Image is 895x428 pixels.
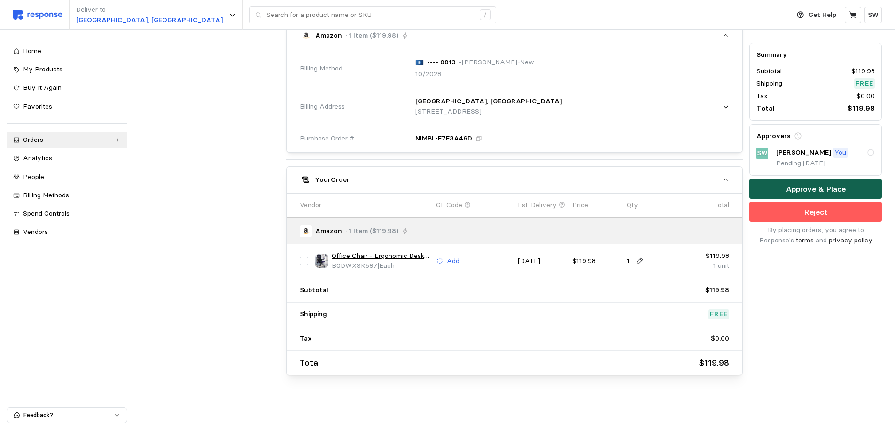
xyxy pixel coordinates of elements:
span: Home [23,47,41,55]
button: Approve & Place [749,179,882,199]
span: | Each [377,261,395,270]
p: Reject [804,206,827,218]
button: SW [864,7,882,23]
span: Billing Methods [23,191,69,199]
p: Amazon [315,226,342,236]
p: [STREET_ADDRESS] [415,107,562,117]
p: Vendor [300,200,321,210]
span: Billing Address [300,101,345,112]
p: · 1 Item ($119.98) [345,31,398,41]
p: SW [757,148,768,159]
button: Feedback? [7,408,127,423]
button: Amazon· 1 Item ($119.98) [287,23,742,49]
p: $119.98 [851,67,875,77]
a: Home [7,43,127,60]
p: 1 [627,256,630,266]
h5: Summary [756,50,875,60]
p: Amazon [315,31,342,41]
a: Analytics [7,150,127,167]
p: Approve & Place [786,183,846,195]
p: Tax [756,91,768,101]
a: terms [796,236,814,244]
p: You [834,148,846,158]
p: Price [572,200,588,210]
p: Feedback? [23,411,114,420]
p: [GEOGRAPHIC_DATA], [GEOGRAPHIC_DATA] [76,15,223,25]
p: By placing orders, you agree to Response's and [749,226,882,246]
a: Buy It Again [7,79,127,96]
img: svg%3e [13,10,62,20]
button: Add [436,256,460,267]
div: Orders [23,135,111,145]
p: $119.98 [848,103,875,115]
p: Tax [300,334,312,344]
div: Amazon· 1 Item ($119.98) [287,49,742,152]
a: Favorites [7,98,127,115]
p: • [PERSON_NAME]-New [459,57,534,68]
div: / [480,9,491,21]
p: Subtotal [756,67,782,77]
img: 71Kbw8rzniL._AC_SX679_.jpg [315,254,328,268]
p: Free [856,79,873,89]
p: Total [300,356,320,370]
img: svg%3e [415,60,424,65]
span: Vendors [23,227,48,236]
p: $119.98 [705,285,729,296]
span: Favorites [23,102,52,110]
input: Search for a product name or SKU [266,7,475,23]
a: Office Chair - Ergonomic Desk Chair with Adjustable Lumbar Support, Mesh Computer Chair, Executiv... [332,251,429,261]
p: Total [756,103,775,115]
p: •••• 0813 [427,57,456,68]
p: $119.98 [681,251,729,261]
p: Add [447,256,459,266]
p: Est. Delivery [518,200,557,210]
h5: Approvers [756,132,791,141]
p: Get Help [809,10,836,20]
p: Pending [DATE] [776,159,875,169]
a: Spend Controls [7,205,127,222]
p: Deliver to [76,5,223,15]
p: 1 unit [681,261,729,271]
a: Vendors [7,224,127,241]
p: Free [710,309,728,319]
div: YourOrder [287,193,742,375]
button: YourOrder [287,167,742,193]
p: SW [868,10,879,20]
p: [PERSON_NAME] [776,148,831,158]
span: Spend Controls [23,209,70,218]
a: My Products [7,61,127,78]
p: $0.00 [856,91,875,101]
a: People [7,169,127,186]
span: Purchase Order # [300,133,354,144]
p: NIMBL-E7E3A46D [415,133,472,144]
p: GL Code [436,200,462,210]
p: [DATE] [518,256,566,266]
button: Reject [749,202,882,222]
p: Subtotal [300,285,328,296]
a: Billing Methods [7,187,127,204]
p: Total [714,200,729,210]
p: Shipping [756,79,782,89]
span: My Products [23,65,62,73]
span: Billing Method [300,63,342,74]
p: Qty [627,200,638,210]
p: · 1 Item ($119.98) [345,226,398,236]
h5: Your Order [315,175,350,185]
span: Analytics [23,154,52,162]
span: B0DWXSK597 [332,261,377,270]
span: People [23,172,44,181]
span: Buy It Again [23,83,62,92]
p: Shipping [300,309,327,319]
p: $119.98 [572,256,620,266]
p: 10/2028 [415,69,441,79]
p: $0.00 [711,334,729,344]
a: Orders [7,132,127,148]
a: privacy policy [829,236,872,244]
p: [GEOGRAPHIC_DATA], [GEOGRAPHIC_DATA] [415,96,562,107]
p: $119.98 [699,356,729,370]
button: Get Help [791,6,842,24]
